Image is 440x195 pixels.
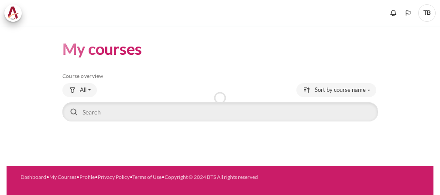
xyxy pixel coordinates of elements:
img: Architeck [7,7,19,20]
h1: My courses [62,39,142,59]
span: All [80,86,86,94]
span: TB [418,4,436,22]
h5: Course overview [62,73,378,80]
div: Course overview controls [62,83,378,123]
span: Sort by course name [315,86,366,94]
a: Architeck Architeck [4,4,26,22]
a: Dashboard [21,174,46,180]
a: Privacy Policy [98,174,130,180]
button: Sorting drop-down menu [296,83,376,97]
a: My Courses [49,174,76,180]
section: Content [7,26,433,136]
a: Profile [79,174,95,180]
a: Terms of Use [132,174,162,180]
input: Search [62,102,378,121]
button: Languages [402,7,415,20]
button: Grouping drop-down menu [62,83,97,97]
a: User menu [418,4,436,22]
div: • • • • • [21,173,419,181]
div: Show notification window with no new notifications [387,7,400,20]
a: Copyright © 2024 BTS All rights reserved [165,174,258,180]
